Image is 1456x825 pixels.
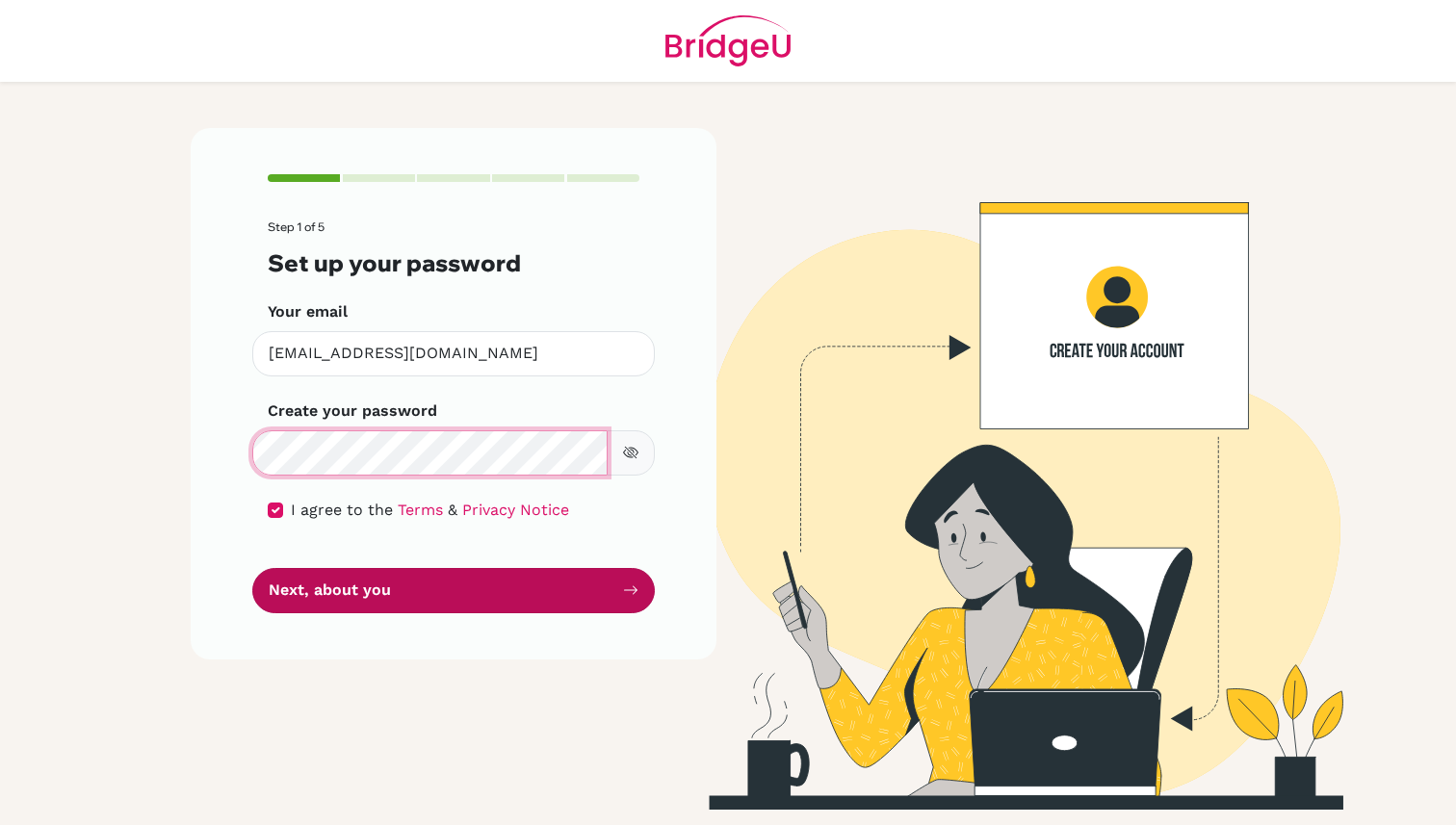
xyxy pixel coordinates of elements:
label: Your email [268,300,348,323]
label: Create your password [268,400,437,423]
button: Next, about you [252,568,655,613]
a: Terms [398,501,443,519]
h3: Set up your password [268,249,639,277]
span: Step 1 of 5 [268,219,325,234]
a: Privacy Notice [462,501,569,519]
span: I agree to the [291,501,393,519]
span: & [448,501,457,519]
input: Insert your email* [252,331,655,376]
